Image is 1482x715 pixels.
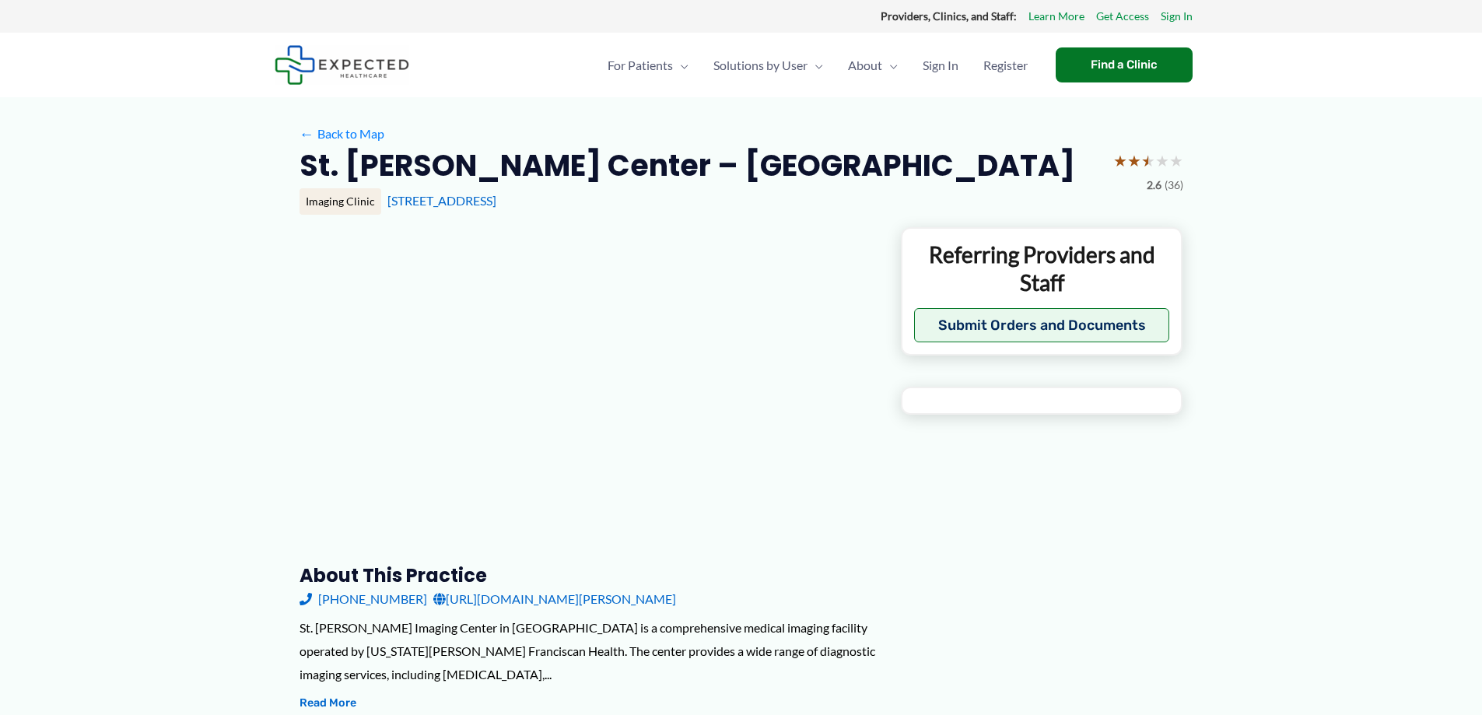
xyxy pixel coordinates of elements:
[387,193,496,208] a: [STREET_ADDRESS]
[1169,146,1183,175] span: ★
[914,308,1170,342] button: Submit Orders and Documents
[1113,146,1127,175] span: ★
[713,38,808,93] span: Solutions by User
[300,122,384,145] a: ←Back to Map
[608,38,673,93] span: For Patients
[300,616,876,685] div: St. [PERSON_NAME] Imaging Center in [GEOGRAPHIC_DATA] is a comprehensive medical imaging facility...
[1028,6,1084,26] a: Learn More
[1127,146,1141,175] span: ★
[300,694,356,713] button: Read More
[701,38,836,93] a: Solutions by UserMenu Toggle
[433,587,676,611] a: [URL][DOMAIN_NAME][PERSON_NAME]
[1155,146,1169,175] span: ★
[1147,175,1161,195] span: 2.6
[914,240,1170,297] p: Referring Providers and Staff
[1141,146,1155,175] span: ★
[923,38,958,93] span: Sign In
[836,38,910,93] a: AboutMenu Toggle
[971,38,1040,93] a: Register
[595,38,1040,93] nav: Primary Site Navigation
[275,45,409,85] img: Expected Healthcare Logo - side, dark font, small
[1096,6,1149,26] a: Get Access
[300,188,381,215] div: Imaging Clinic
[300,587,427,611] a: [PHONE_NUMBER]
[1165,175,1183,195] span: (36)
[882,38,898,93] span: Menu Toggle
[300,126,314,141] span: ←
[1161,6,1193,26] a: Sign In
[983,38,1028,93] span: Register
[910,38,971,93] a: Sign In
[300,563,876,587] h3: About this practice
[848,38,882,93] span: About
[808,38,823,93] span: Menu Toggle
[881,9,1017,23] strong: Providers, Clinics, and Staff:
[300,146,1075,184] h2: St. [PERSON_NAME] Center – [GEOGRAPHIC_DATA]
[1056,47,1193,82] a: Find a Clinic
[673,38,688,93] span: Menu Toggle
[595,38,701,93] a: For PatientsMenu Toggle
